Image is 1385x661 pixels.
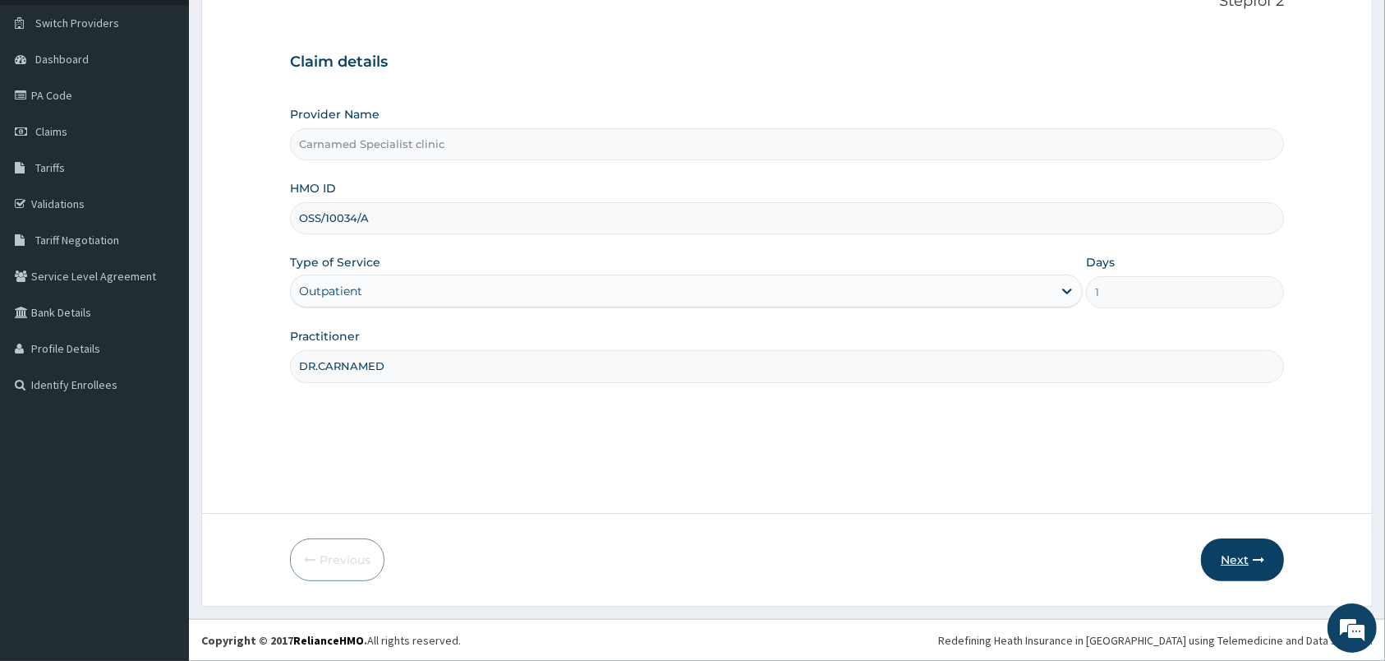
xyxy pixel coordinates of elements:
[85,92,276,113] div: Chat with us now
[290,328,360,344] label: Practitioner
[290,180,336,196] label: HMO ID
[35,16,119,30] span: Switch Providers
[290,202,1284,234] input: Enter HMO ID
[938,632,1373,649] div: Redefining Heath Insurance in [GEOGRAPHIC_DATA] using Telemedicine and Data Science!
[35,160,65,175] span: Tariffs
[8,449,313,506] textarea: Type your message and hit 'Enter'
[299,283,362,299] div: Outpatient
[290,350,1284,382] input: Enter Name
[1201,539,1284,581] button: Next
[269,8,309,48] div: Minimize live chat window
[290,106,380,122] label: Provider Name
[290,254,380,270] label: Type of Service
[189,619,1385,661] footer: All rights reserved.
[290,53,1284,72] h3: Claim details
[201,633,367,648] strong: Copyright © 2017 .
[1086,254,1115,270] label: Days
[35,52,89,67] span: Dashboard
[290,539,384,581] button: Previous
[35,124,67,139] span: Claims
[293,633,364,648] a: RelianceHMO
[95,207,227,373] span: We're online!
[35,233,119,247] span: Tariff Negotiation
[30,82,67,123] img: d_794563401_company_1708531726252_794563401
